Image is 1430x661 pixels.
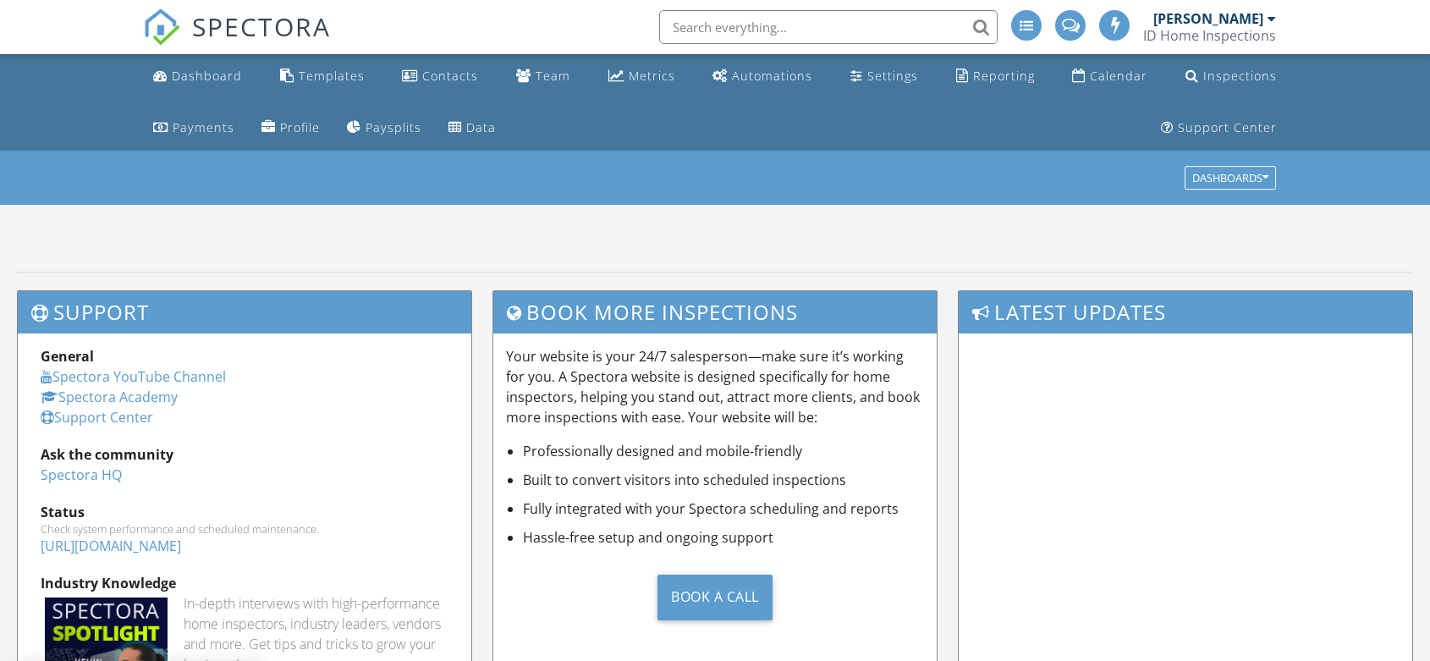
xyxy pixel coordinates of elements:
[41,408,153,427] a: Support Center
[629,68,675,84] div: Metrics
[143,23,331,58] a: SPECTORA
[442,113,503,144] a: Data
[602,61,682,92] a: Metrics
[506,561,924,633] a: Book a Call
[1185,167,1276,190] button: Dashboards
[1065,61,1154,92] a: Calendar
[172,68,242,84] div: Dashboard
[395,61,485,92] a: Contacts
[1192,173,1268,185] div: Dashboards
[41,537,181,555] a: [URL][DOMAIN_NAME]
[422,68,478,84] div: Contacts
[146,61,249,92] a: Dashboard
[41,347,94,366] strong: General
[340,113,428,144] a: Paysplits
[536,68,570,84] div: Team
[41,465,122,484] a: Spectora HQ
[192,8,331,44] span: SPECTORA
[41,367,226,386] a: Spectora YouTube Channel
[659,10,998,44] input: Search everything...
[146,113,241,144] a: Payments
[523,527,924,548] li: Hassle-free setup and ongoing support
[844,61,925,92] a: Settings
[1090,68,1147,84] div: Calendar
[466,119,496,135] div: Data
[732,68,812,84] div: Automations
[143,8,180,46] img: The Best Home Inspection Software - Spectora
[523,499,924,519] li: Fully integrated with your Spectora scheduling and reports
[493,291,937,333] h3: Book More Inspections
[949,61,1042,92] a: Reporting
[959,291,1412,333] h3: Latest Updates
[255,113,327,144] a: Company Profile
[41,522,448,536] div: Check system performance and scheduled maintenance.
[1179,61,1284,92] a: Inspections
[273,61,371,92] a: Templates
[1178,119,1277,135] div: Support Center
[41,573,448,593] div: Industry Knowledge
[1154,113,1284,144] a: Support Center
[280,119,320,135] div: Profile
[509,61,577,92] a: Team
[1153,10,1263,27] div: [PERSON_NAME]
[1203,68,1277,84] div: Inspections
[299,68,365,84] div: Templates
[41,502,448,522] div: Status
[706,61,819,92] a: Automations (Advanced)
[18,291,471,333] h3: Support
[41,388,178,406] a: Spectora Academy
[867,68,918,84] div: Settings
[973,68,1035,84] div: Reporting
[506,346,924,427] p: Your website is your 24/7 salesperson—make sure it’s working for you. A Spectora website is desig...
[173,119,234,135] div: Payments
[41,444,448,465] div: Ask the community
[366,119,421,135] div: Paysplits
[523,470,924,490] li: Built to convert visitors into scheduled inspections
[657,575,773,620] div: Book a Call
[1143,27,1276,44] div: ID Home Inspections
[523,441,924,461] li: Professionally designed and mobile-friendly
